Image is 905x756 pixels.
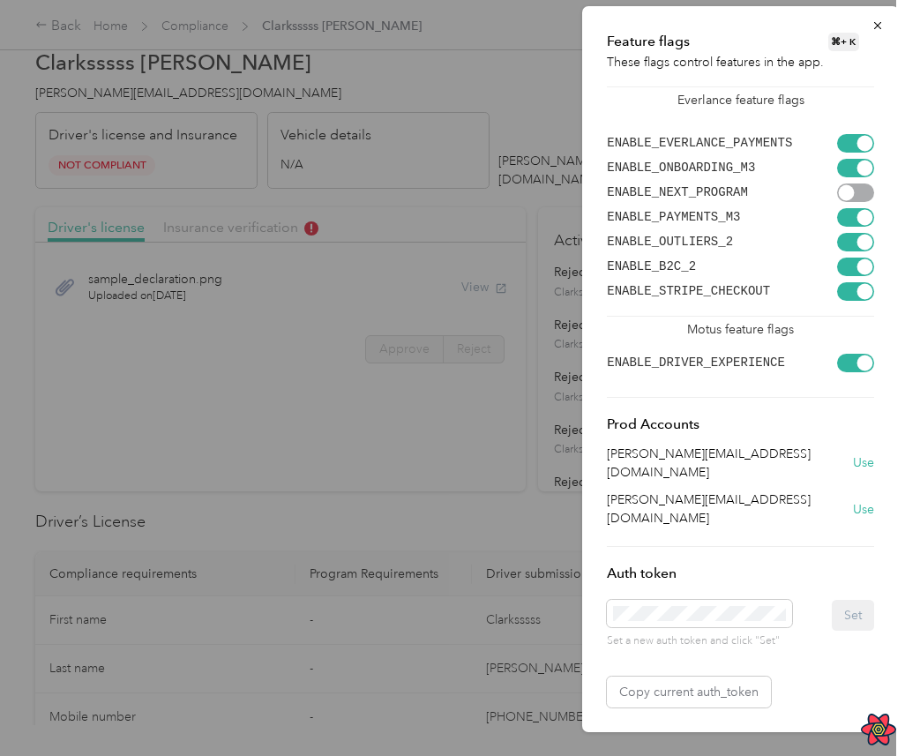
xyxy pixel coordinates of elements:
span: ⌘ + K [828,33,859,51]
p: Motus feature flags [607,317,874,339]
button: Open React Query Devtools [861,712,896,747]
button: Use [853,453,874,472]
button: Copy current auth_token [607,677,771,707]
span: Auth token [607,565,677,581]
code: ENABLE_ONBOARDING_M3 [607,161,755,175]
span: Prod Accounts [607,415,699,432]
code: ENABLE_OUTLIERS_2 [607,235,733,249]
code: ENABLE_NEXT_PROGRAM [607,185,748,199]
p: Everlance feature flags [607,87,874,109]
code: ENABLE_PAYMENTS_M3 [607,210,740,224]
code: ENABLE_EVERLANCE_PAYMENTS [607,136,792,150]
span: Feature flags [607,31,690,53]
p: [PERSON_NAME][EMAIL_ADDRESS][DOMAIN_NAME] [607,490,853,528]
iframe: Everlance-gr Chat Button Frame [806,657,905,756]
button: Use [853,500,874,519]
p: Set a new auth token and click "Set" [607,633,792,649]
code: ENABLE_B2C_2 [607,259,696,273]
p: [PERSON_NAME][EMAIL_ADDRESS][DOMAIN_NAME] [607,445,853,482]
p: These flags control features in the app. [607,53,874,71]
code: ENABLE_DRIVER_EXPERIENCE [607,356,785,370]
code: ENABLE_STRIPE_CHECKOUT [607,284,770,298]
